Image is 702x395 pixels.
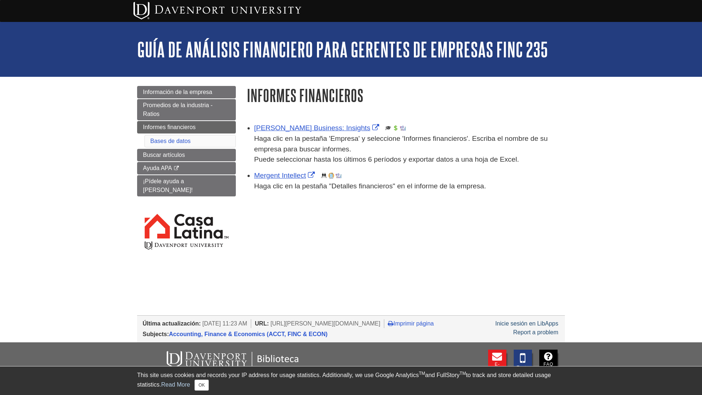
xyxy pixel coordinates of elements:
[328,173,334,178] img: Company Information
[539,350,558,375] a: FAQ
[161,381,190,388] a: Read More
[419,371,425,376] sup: TM
[254,181,565,192] p: Haga clic en la pestaña "Detalles financieros" en el informe de la empresa.
[150,138,190,144] a: Bases de datos
[255,320,269,327] span: URL:
[336,173,341,178] img: Industry Report
[144,350,320,370] img: Biblioteca DU
[173,166,180,171] i: This link opens in a new window
[143,124,196,130] span: Informes financieros
[137,99,236,120] a: Promedios de la industria - Ratios
[137,175,236,196] a: ¡Pídele ayuda a [PERSON_NAME]!
[203,320,247,327] span: [DATE] 11:23 AM
[195,380,209,391] button: Close
[143,331,169,337] span: Subjects:
[460,371,466,376] sup: TM
[393,125,399,131] img: Financial Report
[137,38,548,61] a: Guía de análisis financiero para gerentes de empresas FINC 235
[400,125,406,131] img: Industry Report
[321,173,327,178] img: Demographics
[385,125,391,131] img: Scholarly or Peer Reviewed
[169,331,328,337] a: Accounting, Finance & Economics (ACCT, FINC & ECON)
[137,86,236,98] a: Información de la empresa
[137,371,565,391] div: This site uses cookies and records your IP address for usage statistics. Additionally, we use Goo...
[254,124,381,132] a: Link opens in new window
[495,320,558,327] a: Inicie sesión en LibApps
[143,178,193,193] span: ¡Pídele ayuda a [PERSON_NAME]!
[143,152,185,158] span: Buscar artículos
[271,320,381,327] span: [URL][PERSON_NAME][DOMAIN_NAME]
[247,86,565,105] h1: Informes financieros
[133,2,301,19] img: Davenport University
[143,102,212,117] span: Promedios de la industria - Ratios
[388,320,434,327] a: Imprimir página
[254,133,565,165] p: Haga clic en la pestaña 'Empresa' y seleccione 'Informes financieros'. Escriba el nombre de su em...
[388,320,393,326] i: Imprimir página
[143,89,212,95] span: Información de la empresa
[137,162,236,174] a: Ayuda APA
[143,165,172,171] span: Ayuda APA
[488,350,506,375] a: E-Cerreo
[137,121,236,133] a: Informes financieros
[143,320,201,327] span: Última actualización:
[254,172,317,179] a: Link opens in new window
[137,149,236,161] a: Buscar artículos
[513,329,558,335] a: Report a problem
[137,86,236,263] div: Guide Page Menu
[514,350,532,375] a: Texto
